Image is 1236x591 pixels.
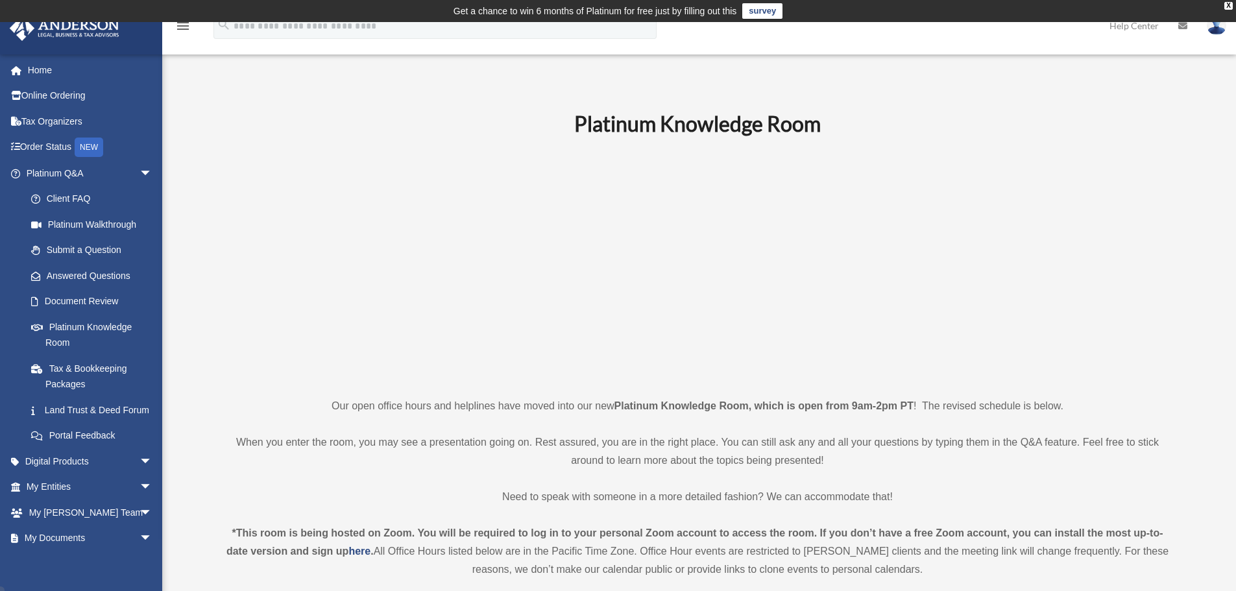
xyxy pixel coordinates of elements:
img: Anderson Advisors Platinum Portal [6,16,123,41]
img: User Pic [1207,16,1226,35]
p: Need to speak with someone in a more detailed fashion? We can accommodate that! [223,488,1173,506]
a: Platinum Q&Aarrow_drop_down [9,160,172,186]
a: My Entitiesarrow_drop_down [9,474,172,500]
a: Tax & Bookkeeping Packages [18,356,172,397]
a: here [348,546,370,557]
a: menu [175,23,191,34]
a: survey [742,3,782,19]
a: Portal Feedback [18,423,172,449]
a: My [PERSON_NAME] Teamarrow_drop_down [9,500,172,525]
span: arrow_drop_down [139,474,165,501]
a: My Documentsarrow_drop_down [9,525,172,551]
a: Document Review [18,289,172,315]
strong: . [370,546,373,557]
div: All Office Hours listed below are in the Pacific Time Zone. Office Hour events are restricted to ... [223,524,1173,579]
a: Platinum Knowledge Room [18,314,165,356]
a: Home [9,57,172,83]
div: close [1224,2,1233,10]
a: Order StatusNEW [9,134,172,161]
b: Platinum Knowledge Room [574,111,821,136]
span: arrow_drop_down [139,500,165,526]
a: Land Trust & Deed Forum [18,397,172,423]
a: Answered Questions [18,263,172,289]
i: search [217,18,231,32]
strong: *This room is being hosted on Zoom. You will be required to log in to your personal Zoom account ... [226,527,1163,557]
iframe: 231110_Toby_KnowledgeRoom [503,154,892,373]
div: NEW [75,138,103,157]
a: Submit a Question [18,237,172,263]
a: Digital Productsarrow_drop_down [9,448,172,474]
span: arrow_drop_down [139,160,165,187]
div: Get a chance to win 6 months of Platinum for free just by filling out this [454,3,737,19]
p: When you enter the room, you may see a presentation going on. Rest assured, you are in the right ... [223,433,1173,470]
a: Platinum Walkthrough [18,211,172,237]
a: Client FAQ [18,186,172,212]
p: Our open office hours and helplines have moved into our new ! The revised schedule is below. [223,397,1173,415]
span: arrow_drop_down [139,448,165,475]
span: arrow_drop_down [139,525,165,552]
a: Online Ordering [9,83,172,109]
strong: Platinum Knowledge Room, which is open from 9am-2pm PT [614,400,914,411]
i: menu [175,18,191,34]
a: Tax Organizers [9,108,172,134]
